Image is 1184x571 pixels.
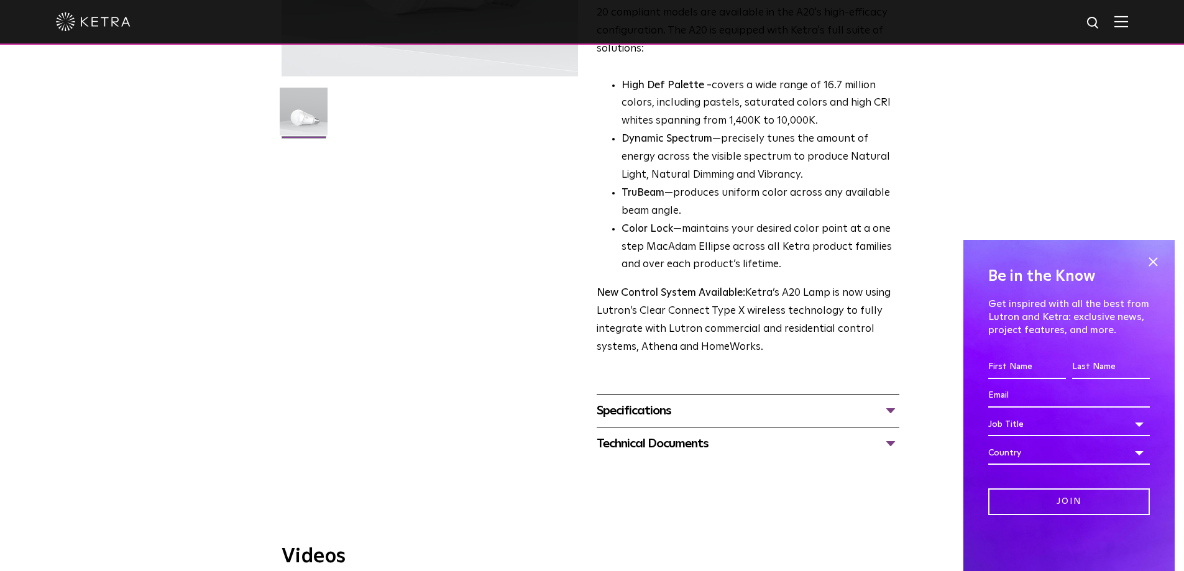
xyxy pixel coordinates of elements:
[282,547,903,567] h3: Videos
[597,401,899,421] div: Specifications
[988,488,1150,515] input: Join
[988,384,1150,408] input: Email
[622,77,899,131] p: covers a wide range of 16.7 million colors, including pastels, saturated colors and high CRI whit...
[622,185,899,221] li: —produces uniform color across any available beam angle.
[622,134,712,144] strong: Dynamic Spectrum
[1086,16,1101,31] img: search icon
[597,434,899,454] div: Technical Documents
[622,130,899,185] li: —precisely tunes the amount of energy across the visible spectrum to produce Natural Light, Natur...
[988,265,1150,288] h4: Be in the Know
[622,224,673,234] strong: Color Lock
[56,12,131,31] img: ketra-logo-2019-white
[622,80,712,91] strong: High Def Palette -
[622,221,899,275] li: —maintains your desired color point at a one step MacAdam Ellipse across all Ketra product famili...
[988,441,1150,465] div: Country
[280,88,328,145] img: A20-Lamp-2021-Web-Square
[1114,16,1128,27] img: Hamburger%20Nav.svg
[622,188,664,198] strong: TruBeam
[988,413,1150,436] div: Job Title
[597,288,745,298] strong: New Control System Available:
[1072,355,1150,379] input: Last Name
[597,285,899,357] p: Ketra’s A20 Lamp is now using Lutron’s Clear Connect Type X wireless technology to fully integrat...
[988,298,1150,336] p: Get inspired with all the best from Lutron and Ketra: exclusive news, project features, and more.
[988,355,1066,379] input: First Name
